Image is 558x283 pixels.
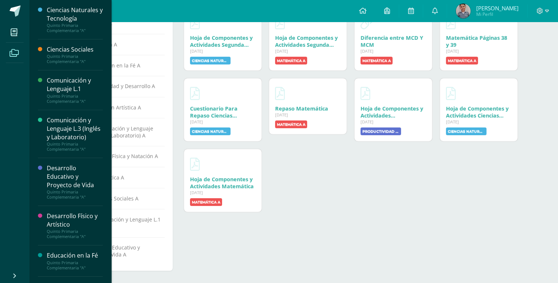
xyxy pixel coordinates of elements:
img: dffd84ca33f0653e363337cedcaf6269.png [456,4,471,18]
div: [DATE] [446,119,512,125]
div: Educación en la Fé [47,251,103,260]
a: Informática A [81,171,161,184]
span: Ciencias Sociales A [92,195,138,202]
a: Productividad y Desarrollo A [81,80,161,92]
div: [DATE] [190,190,256,195]
a: Desarrollo Educativo y Proyecto de Vida A [81,241,161,261]
a: Ciencias Sociales A [81,192,161,205]
div: Comunicación y Lenguaje L.1 [47,76,103,93]
a: Descargar Hoja de Componentes y Actividades Segunda Unidad.pdf [190,14,200,31]
a: Hoja de Componentes y Actividades Matemática [190,176,254,190]
div: [DATE] [275,48,341,54]
div: Quinto Primaria Complementaria "A" [47,94,103,104]
div: Descargar Cuestionario Para Repaso Ciencias Naturales Primera Unidad.pdf [190,105,256,119]
span: Mi Perfil [476,11,519,17]
div: Descargar Hoja de Componentes y Actividades Segunda Unidad.pdf [275,34,341,48]
label: Matemática A [190,198,222,206]
a: Hoja de Componentes y Actividades Ciencias Naturales [446,105,509,126]
a: Descargar Hoja de Componentes y Actividades Segunda Unidad.pdf [275,14,285,31]
a: Ciencias SocialesQuinto Primaria Complementaria "A" [47,45,103,64]
div: Descargar Hoja de Componentes y Actividades Segunda Unidad.pdf [190,34,256,48]
label: Ciencias Naturales y Tecnología A [190,127,231,135]
label: Matemática A [275,120,307,128]
div: Desarrollo Educativo y Proyecto de Vida [47,164,103,189]
div: Quinto Primaria Complementaria "A" [47,23,103,33]
a: Comunicación y Lenguaje L.3 (Inglés y Laboratorio)Quinto Primaria Complementaria "A" [47,116,103,152]
div: Descargar Hoja de Componentes y Actividades Ciencias Naturales.pdf [446,105,512,119]
div: Desarrollo Físico y Artístico [47,212,103,229]
a: Hoja de Componentes y Actividades Productividad y Desarrollo [361,105,423,133]
a: Hoja de Componentes y Actividades Segunda Unidad [190,34,253,55]
a: Educación Física y Natación A [81,150,161,163]
div: [DATE] [275,112,341,118]
div: Comunicación y Lenguaje L.3 (Inglés y Laboratorio) [47,116,103,141]
span: Comunicación y Lenguaje L.3 (Inglés y Laboratorio) A [81,125,153,139]
span: [PERSON_NAME] [476,4,519,12]
div: Descargar Repaso Matemática.pdf [275,105,341,112]
div: Quinto Primaria Complementaria "A" [47,189,103,200]
a: Desarrollo Educativo y Proyecto de VidaQuinto Primaria Complementaria "A" [47,164,103,200]
div: [DATE] [361,119,426,125]
a: Matemática Páginas 38 y 39 [446,34,507,48]
div: [DATE] [446,48,512,54]
a: Ciencias Naturales y TecnologíaQuinto Primaria Complementaria "A" [47,6,103,33]
a: Descargar Cuestionario Para Repaso Ciencias Naturales Primera Unidad.pdf [190,84,200,102]
span: Educación en la Fé A [90,62,140,69]
span: Educación Física y Natación A [85,153,158,160]
span: Desarrollo Educativo y Proyecto de Vida A [81,244,140,258]
label: Productividad y Desarrollo A [361,127,401,135]
a: Comunicación y Lenguaje L.1Quinto Primaria Complementaria "A" [47,76,103,104]
div: Descargar Hoja de Componentes y Actividades Productividad y Desarrollo.pdf [361,105,426,119]
a: Educación en la FéQuinto Primaria Complementaria "A" [47,251,103,270]
div: Ciencias Sociales [47,45,103,54]
div: Quinto Primaria Complementaria "A" [47,141,103,152]
a: Cuestionario Para Repaso Ciencias Naturales Primera Unidad [190,105,240,133]
label: Matemática A [446,57,478,64]
a: Repaso Matemática [275,105,328,112]
div: Quinto Primaria Complementaria "A" [47,54,103,64]
a: Expresión Artística A [81,101,161,114]
a: Comunicación y Lenguaje L.1 A [81,213,161,233]
a: Descargar Matemática Páginas 38 y 39.pdf [446,14,456,31]
a: Descargar Repaso Matemática.pdf [275,84,285,102]
a: Diferencia entre MCD Y MCM [361,34,423,48]
a: Hoja de Componentes y Actividades Segunda Unidad [275,34,338,55]
a: Descargar Hoja de Componentes y Actividades Ciencias Naturales.pdf [446,84,456,102]
a: Comunicación y Lenguaje L.3 (Inglés y Laboratorio) A [81,122,161,142]
a: Ir a https://www.youtube.com/watch?v=2Pxsm91QiRU [361,14,373,31]
a: Desarrollo Físico y ArtísticoQuinto Primaria Complementaria "A" [47,212,103,239]
a: Robótica A [81,38,161,51]
span: Comunicación y Lenguaje L.1 A [81,216,161,230]
div: Quinto Primaria Complementaria "A" [47,229,103,239]
a: Descargar Hoja de Componentes y Actividades Matemática.pdf [190,155,200,173]
span: Expresión Artística A [90,104,141,111]
a: Descargar Hoja de Componentes y Actividades Productividad y Desarrollo.pdf [361,84,370,102]
div: [DATE] [190,48,256,54]
label: Ciencias Naturales y Tecnología A [190,57,231,64]
div: Descargar Matemática Páginas 38 y 39.pdf [446,34,512,48]
div: Quinto Primaria Complementaria "A" [47,260,103,270]
label: Ciencias Naturales y Tecnología A [446,127,487,135]
div: [DATE] [361,48,426,54]
a: Educación en la Fé A [81,59,161,72]
div: [DATE] [190,119,256,125]
label: Matemática A [361,57,393,64]
div: Descargar Hoja de Componentes y Actividades Matemática.pdf [190,176,256,190]
label: Matemática A [275,57,307,64]
div: Ciencias Naturales y Tecnología [47,6,103,23]
span: Productividad y Desarrollo A [85,83,155,90]
div: Ir a https://www.youtube.com/watch?v=2Pxsm91QiRU [361,34,426,48]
